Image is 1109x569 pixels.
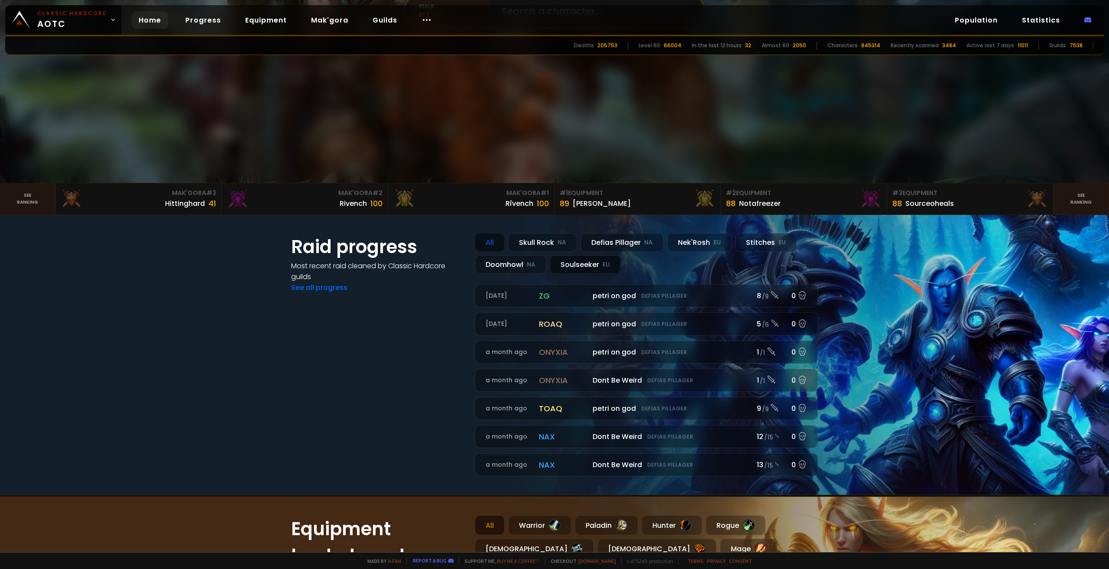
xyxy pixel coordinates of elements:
div: 88 [726,198,736,209]
a: #2Equipment88Notafreezer [721,183,887,215]
div: Hunter [642,515,702,535]
span: Made by [362,558,401,564]
div: 32 [745,42,751,49]
a: a month agoonyxiapetri on godDefias Pillager1 /10 [475,341,818,364]
a: a month agonaxDont Be WeirdDefias Pillager12 /150 [475,425,818,448]
div: Recently scanned [891,42,939,49]
a: Equipment [238,11,294,29]
a: Privacy [707,558,726,564]
div: Deaths [574,42,594,49]
div: 88 [892,198,902,209]
a: Mak'Gora#1Rîvench100 [388,183,554,215]
div: Nek'Rosh [667,233,732,252]
a: Statistics [1015,11,1067,29]
span: Support me, [459,558,540,564]
a: Mak'Gora#2Rivench100 [222,183,388,215]
div: 205753 [597,42,617,49]
div: Hittinghard [165,198,205,209]
div: Sourceoheals [905,198,954,209]
a: Report a bug [413,557,447,564]
a: Buy me a coffee [497,558,540,564]
a: [DATE]roaqpetri on godDefias Pillager5 /60 [475,312,818,335]
div: Mak'Gora [61,189,216,198]
div: Guilds [1049,42,1066,49]
div: Warrior [508,515,571,535]
small: Classic Hardcore [37,10,107,17]
a: Progress [178,11,228,29]
span: # 3 [892,189,902,197]
div: [DEMOGRAPHIC_DATA] [597,539,717,559]
div: 100 [537,198,549,209]
span: # 3 [206,189,216,197]
div: Rogue [706,515,765,535]
a: Population [948,11,1005,29]
a: [DATE]zgpetri on godDefias Pillager8 /90 [475,284,818,307]
div: Equipment [560,189,715,198]
a: a fan [388,558,401,564]
a: [DOMAIN_NAME] [578,558,616,564]
a: Seeranking [1054,183,1109,215]
div: Soulseeker [550,255,621,274]
small: NA [527,260,535,269]
a: a month agoonyxiaDont Be WeirdDefias Pillager1 /10 [475,369,818,392]
div: Paladin [575,515,638,535]
div: Stitches [735,233,797,252]
a: #3Equipment88Sourceoheals [887,183,1054,215]
small: EU [778,238,786,247]
div: 7538 [1070,42,1083,49]
div: realm [418,3,491,10]
div: 89 [560,198,569,209]
span: # 1 [560,189,568,197]
h4: Most recent raid cleaned by Classic Hardcore guilds [291,260,464,282]
div: 2050 [793,42,806,49]
div: Mak'Gora [393,189,549,198]
div: 41 [208,198,216,209]
h1: Raid progress [291,233,464,260]
a: Mak'gora [304,11,355,29]
div: 66004 [664,42,681,49]
a: Guilds [366,11,404,29]
div: Skull Rock [508,233,577,252]
div: Rîvench [506,198,533,209]
div: In the last 12 hours [692,42,742,49]
div: Notafreezer [739,198,781,209]
div: Almost 60 [762,42,789,49]
div: Rivench [340,198,367,209]
div: Defias Pillager [580,233,664,252]
div: 100 [370,198,383,209]
span: # 2 [726,189,736,197]
div: All [475,233,505,252]
a: See all progress [291,283,347,293]
div: [PERSON_NAME] [573,198,631,209]
div: Equipment [892,189,1048,198]
div: Mak'Gora [227,189,383,198]
span: Checkout [545,558,616,564]
span: v. d752d5 - production [621,558,673,564]
a: a month agotoaqpetri on godDefias Pillager9 /90 [475,397,818,420]
div: All [475,515,505,535]
div: Equipment [726,189,882,198]
span: # 1 [541,189,549,197]
div: Characters [827,42,858,49]
small: EU [603,260,610,269]
div: Doomhowl [475,255,546,274]
a: Terms [687,558,704,564]
a: Consent [729,558,752,564]
a: Home [132,11,168,29]
div: 11011 [1018,42,1028,49]
div: 845314 [861,42,880,49]
small: NA [558,238,566,247]
small: NA [644,238,653,247]
div: [DEMOGRAPHIC_DATA] [475,539,594,559]
div: Mage [720,539,777,559]
div: 3484 [942,42,956,49]
div: Level 60 [639,42,660,49]
a: Mak'Gora#3Hittinghard41 [55,183,222,215]
span: AOTC [37,10,107,30]
span: # 2 [373,189,383,197]
small: EU [713,238,721,247]
div: Active last 7 days [966,42,1014,49]
a: #1Equipment89[PERSON_NAME] [554,183,721,215]
a: a month agonaxDont Be WeirdDefias Pillager13 /150 [475,453,818,476]
a: Classic HardcoreAOTC [5,5,121,35]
